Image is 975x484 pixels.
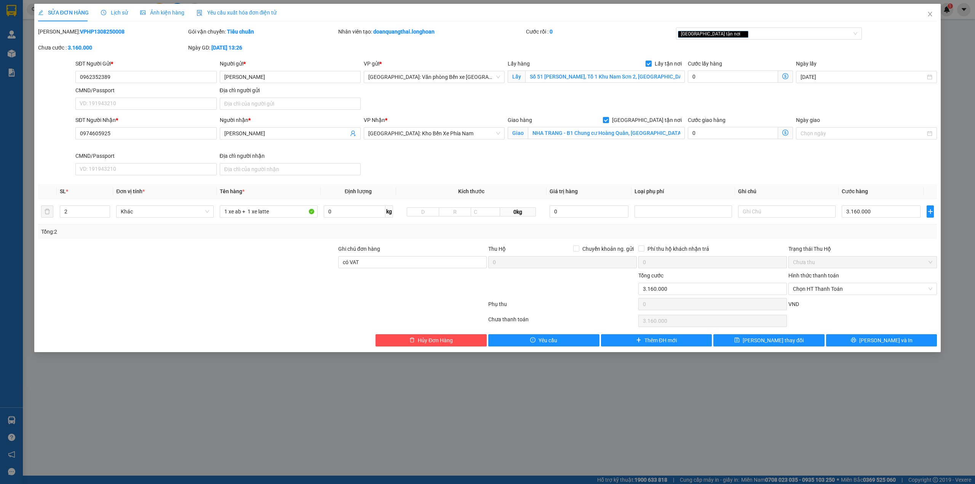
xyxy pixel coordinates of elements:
[927,205,934,218] button: plus
[376,334,487,346] button: deleteHủy Đơn Hàng
[631,184,735,199] th: Loại phụ phí
[75,86,216,95] div: CMND/Passport
[338,256,487,268] input: Ghi chú đơn hàng
[211,45,242,51] b: [DATE] 13:26
[793,256,932,268] span: Chưa thu
[368,128,500,139] span: Nha Trang: Kho Bến Xe Phía Nam
[796,61,817,67] label: Ngày lấy
[738,205,836,218] input: Ghi Chú
[385,205,393,218] span: kg
[842,188,868,194] span: Cước hàng
[227,29,254,35] b: Tiêu chuẩn
[220,59,361,68] div: Người gửi
[41,228,376,236] div: Tổng: 2
[734,337,740,343] span: save
[220,152,361,160] div: Địa chỉ người nhận
[851,337,856,343] span: printer
[140,10,145,15] span: picture
[458,188,484,194] span: Kích thước
[38,43,187,52] div: Chưa cước :
[688,127,778,139] input: Cước giao hàng
[80,29,125,35] b: VPHP1308250008
[742,32,745,36] span: close
[678,31,748,38] span: [GEOGRAPHIC_DATA] tận nơi
[793,283,932,295] span: Chọn HT Thanh Toán
[644,245,712,253] span: Phí thu hộ khách nhận trả
[38,10,43,15] span: edit
[688,71,778,83] input: Cước lấy hàng
[636,337,641,343] span: plus
[550,188,578,194] span: Giá trị hàng
[579,245,637,253] span: Chuyển khoản ng. gửi
[801,73,925,81] input: Ngày lấy
[116,188,145,194] span: Đơn vị tính
[826,334,937,346] button: printer[PERSON_NAME] và In
[525,71,685,83] input: Lấy tận nơi
[409,337,415,343] span: delete
[508,117,532,123] span: Giao hàng
[368,71,500,83] span: Hải Phòng: Văn phòng Bến xe Thượng Lý
[41,205,53,218] button: delete
[220,163,361,175] input: Địa chỉ của người nhận
[550,29,553,35] b: 0
[919,4,941,25] button: Close
[188,27,337,36] div: Gói vận chuyển:
[801,129,925,138] input: Ngày giao
[601,334,712,346] button: plusThêm ĐH mới
[75,116,216,124] div: SĐT Người Nhận
[364,117,385,123] span: VP Nhận
[788,245,937,253] div: Trạng thái Thu Hộ
[508,127,528,139] span: Giao
[373,29,435,35] b: doanquangthai.longhoan
[338,246,380,252] label: Ghi chú đơn hàng
[488,246,506,252] span: Thu Hộ
[101,10,128,16] span: Lịch sử
[638,272,663,279] span: Tổng cước
[743,336,804,345] span: [PERSON_NAME] thay đổi
[220,188,245,194] span: Tên hàng
[60,188,66,194] span: SL
[688,117,726,123] label: Cước giao hàng
[788,301,799,307] span: VND
[439,207,471,216] input: R
[782,130,788,136] span: dollar-circle
[121,206,209,217] span: Khác
[526,27,675,36] div: Cước rồi :
[528,127,685,139] input: Giao tận nơi
[350,130,356,136] span: user-add
[644,336,677,345] span: Thêm ĐH mới
[508,71,525,83] span: Lấy
[38,27,187,36] div: [PERSON_NAME]:
[500,207,536,216] span: 0kg
[75,59,216,68] div: SĐT Người Gửi
[407,207,439,216] input: D
[220,205,317,218] input: VD: Bàn, Ghế
[471,207,500,216] input: C
[788,272,839,279] label: Hình thức thanh toán
[782,73,788,79] span: dollar-circle
[859,336,913,345] span: [PERSON_NAME] và In
[197,10,203,16] img: icon
[539,336,557,345] span: Yêu cầu
[68,45,92,51] b: 3.160.000
[713,334,825,346] button: save[PERSON_NAME] thay đổi
[220,116,361,124] div: Người nhận
[75,152,216,160] div: CMND/Passport
[796,117,820,123] label: Ngày giao
[487,300,638,313] div: Phụ thu
[488,334,599,346] button: exclamation-circleYêu cầu
[735,184,839,199] th: Ghi chú
[364,59,505,68] div: VP gửi
[197,10,277,16] span: Yêu cầu xuất hóa đơn điện tử
[38,10,89,16] span: SỬA ĐƠN HÀNG
[101,10,106,15] span: clock-circle
[188,43,337,52] div: Ngày GD:
[140,10,184,16] span: Ảnh kiện hàng
[609,116,685,124] span: [GEOGRAPHIC_DATA] tận nơi
[508,61,530,67] span: Lấy hàng
[418,336,453,345] span: Hủy Đơn Hàng
[927,11,933,17] span: close
[688,61,722,67] label: Cước lấy hàng
[927,208,933,215] span: plus
[345,188,372,194] span: Định lượng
